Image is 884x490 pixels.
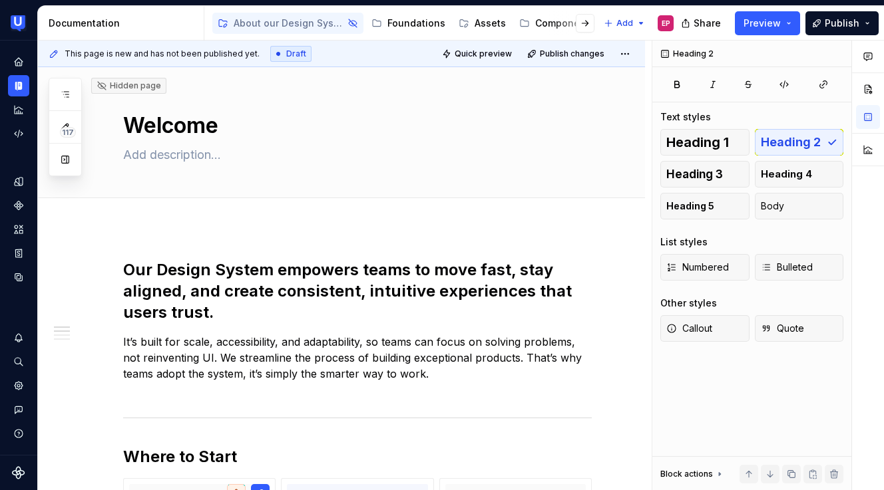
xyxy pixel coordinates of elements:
[660,161,750,187] button: Heading 3
[666,199,714,213] span: Heading 5
[8,123,29,144] a: Code automation
[8,219,29,240] a: Assets
[123,446,592,467] h2: Where to Start
[755,161,844,187] button: Heading 4
[514,13,600,34] a: Components
[616,18,633,29] span: Add
[694,17,721,30] span: Share
[755,193,844,219] button: Body
[60,127,76,138] span: 117
[662,18,670,29] div: EP
[523,45,610,63] button: Publish changes
[761,168,812,181] span: Heading 4
[11,15,27,31] img: 41adf70f-fc1c-4662-8e2d-d2ab9c673b1b.png
[540,49,604,59] span: Publish changes
[761,261,813,274] span: Bulleted
[755,254,844,281] button: Bulleted
[660,469,713,479] div: Block actions
[8,399,29,420] button: Contact support
[674,11,730,35] button: Share
[8,267,29,288] a: Data sources
[600,14,650,33] button: Add
[212,13,363,34] a: About our Design System
[12,466,25,479] svg: Supernova Logo
[475,17,506,30] div: Assets
[660,465,725,483] div: Block actions
[120,110,589,142] textarea: Welcome
[825,17,859,30] span: Publish
[666,136,729,149] span: Heading 1
[123,334,592,398] p: It’s built for scale, accessibility, and adaptability, so teams can focus on solving problems, no...
[666,261,729,274] span: Numbered
[8,195,29,216] a: Components
[666,168,723,181] span: Heading 3
[387,17,445,30] div: Foundations
[234,17,343,30] div: About our Design System
[660,129,750,156] button: Heading 1
[8,51,29,72] a: Home
[49,17,198,30] div: Documentation
[660,315,750,342] button: Callout
[8,327,29,348] button: Notifications
[366,13,451,34] a: Foundations
[535,17,594,30] div: Components
[8,99,29,120] a: Analytics
[660,193,750,219] button: Heading 5
[286,49,306,59] span: Draft
[455,49,512,59] span: Quick preview
[744,17,781,30] span: Preview
[453,13,511,34] a: Assets
[8,75,29,96] a: Documentation
[97,80,161,91] div: Hidden page
[805,11,879,35] button: Publish
[438,45,518,63] button: Quick preview
[735,11,800,35] button: Preview
[660,110,711,124] div: Text styles
[755,315,844,342] button: Quote
[660,254,750,281] button: Numbered
[8,351,29,372] button: Search ⌘K
[8,171,29,192] a: Design tokens
[660,297,717,310] div: Other styles
[666,322,712,335] span: Callout
[212,10,597,37] div: Page tree
[660,235,708,249] div: List styles
[8,375,29,396] a: Settings
[8,243,29,264] a: Storybook stories
[65,49,260,59] span: This page is new and has not been published yet.
[761,199,784,213] span: Body
[123,259,592,323] h2: Our Design System empowers teams to move fast, stay aligned, and create consistent, intuitive exp...
[761,322,804,335] span: Quote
